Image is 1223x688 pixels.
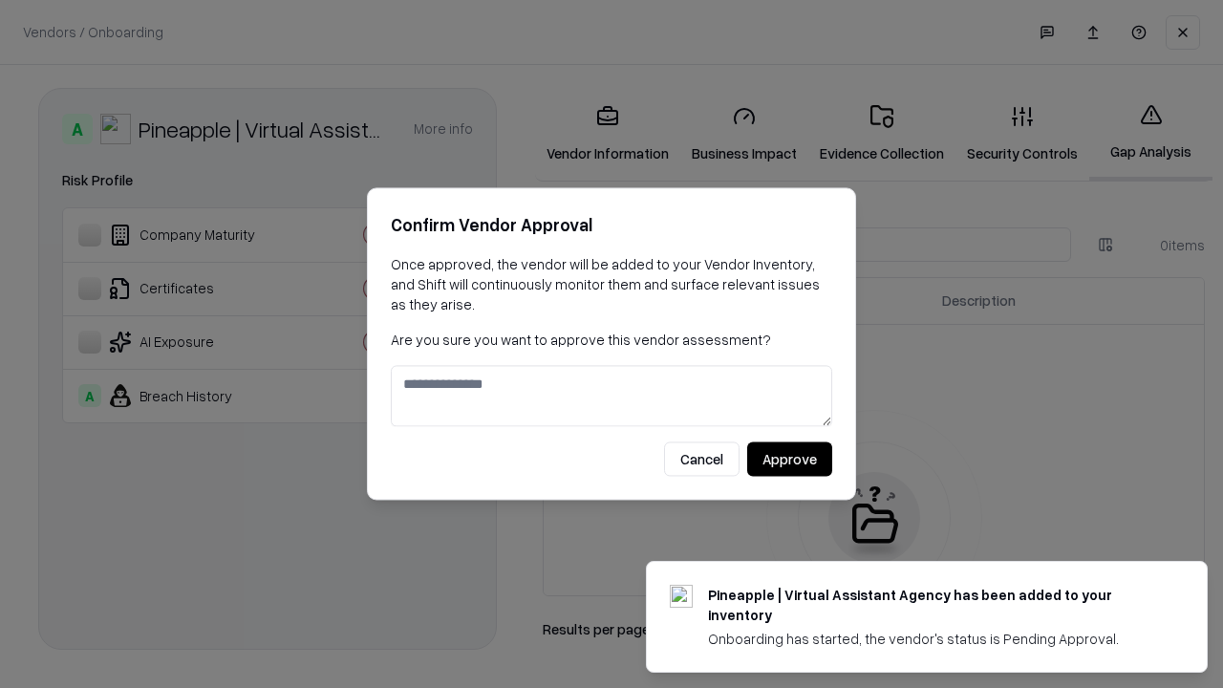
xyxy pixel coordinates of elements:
p: Are you sure you want to approve this vendor assessment? [391,330,832,350]
div: Onboarding has started, the vendor's status is Pending Approval. [708,629,1161,649]
div: Pineapple | Virtual Assistant Agency has been added to your inventory [708,585,1161,625]
img: trypineapple.com [670,585,693,608]
button: Approve [747,442,832,477]
button: Cancel [664,442,740,477]
p: Once approved, the vendor will be added to your Vendor Inventory, and Shift will continuously mon... [391,254,832,314]
h2: Confirm Vendor Approval [391,211,832,239]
